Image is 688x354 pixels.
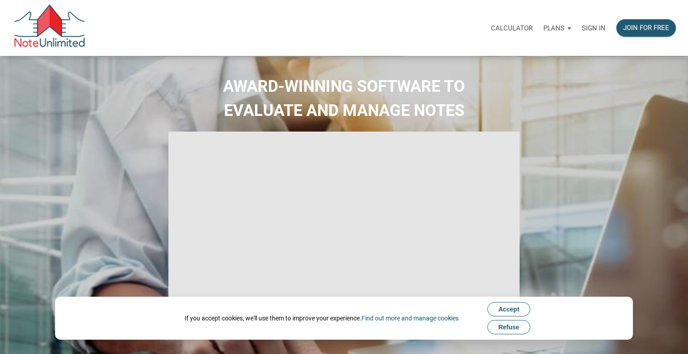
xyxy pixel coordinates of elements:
[499,306,520,313] span: Accept
[499,324,520,331] span: Refuse
[7,74,681,123] h2: AWARD-WINNING SOFTWARE TO EVALUATE AND MANAGE NOTES
[576,14,611,42] a: Sign in
[168,132,519,328] iframe: NoteUnlimited
[185,314,459,323] div: If you accept cookies, we'll use them to improve your experience.
[486,14,538,42] a: Calculator
[538,15,576,42] button: Plans
[616,19,676,37] button: Join for free
[361,315,459,322] a: Find out more and manage cookies
[538,14,576,42] a: Plans
[487,302,531,316] button: Accept
[487,320,531,334] button: Refuse
[543,24,564,32] p: Plans
[582,24,606,32] p: Sign in
[611,14,681,42] a: Join for free
[491,24,533,32] p: Calculator
[623,23,669,33] div: Join for free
